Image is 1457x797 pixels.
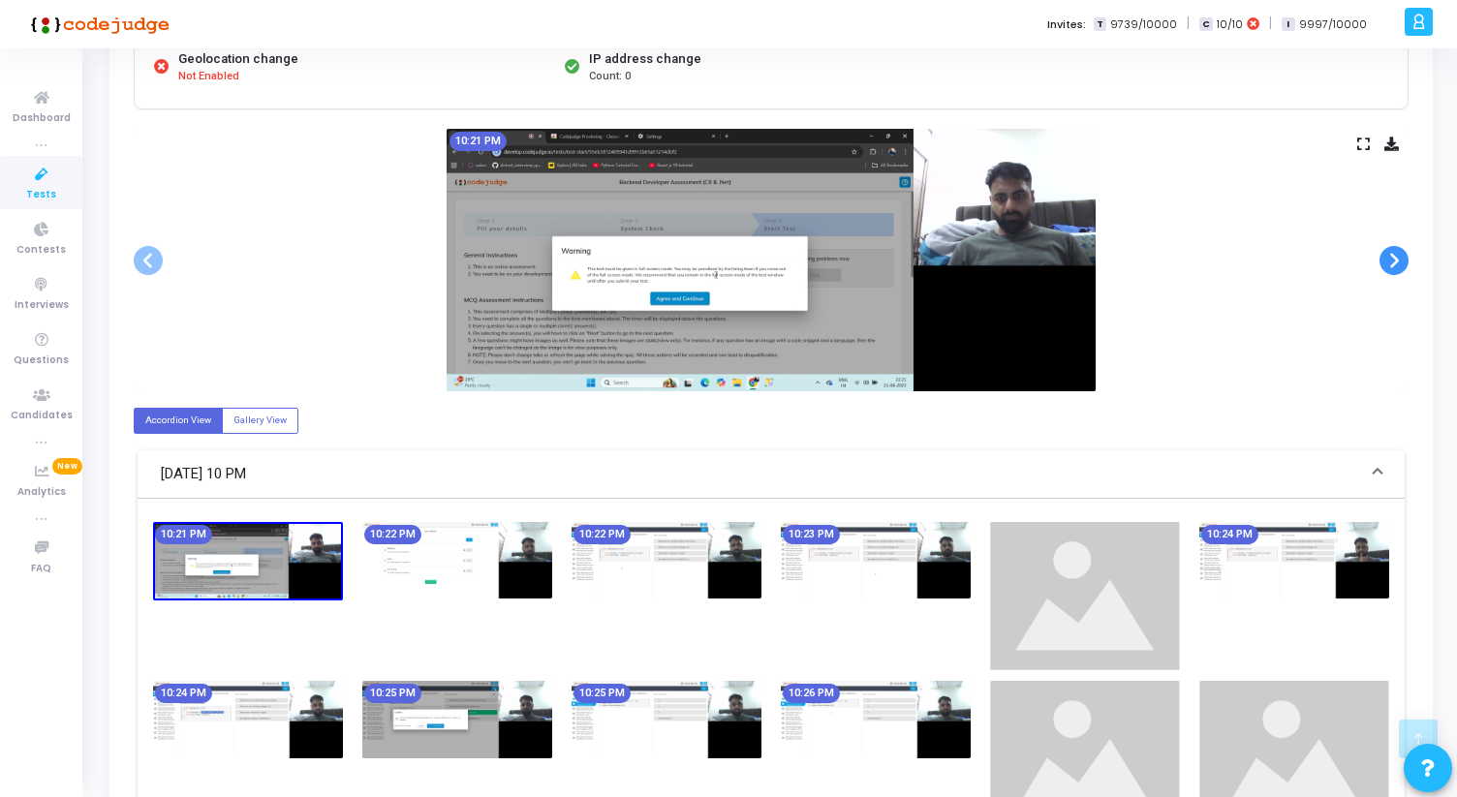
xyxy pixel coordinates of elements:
[1094,17,1106,32] span: T
[783,525,840,544] mat-chip: 10:23 PM
[13,110,71,127] span: Dashboard
[573,684,631,703] mat-chip: 10:25 PM
[1047,16,1086,33] label: Invites:
[362,681,552,757] img: screenshot-1755795322562.jpeg
[589,69,631,85] span: Count: 0
[134,408,223,434] label: Accordion View
[1187,14,1190,34] span: |
[1282,17,1294,32] span: I
[589,49,701,69] div: IP address change
[362,522,552,598] img: screenshot-1755795142567.jpeg
[153,681,343,757] img: screenshot-1755795292558.jpeg
[573,525,631,544] mat-chip: 10:22 PM
[572,681,761,757] img: screenshot-1755795352573.jpeg
[155,525,212,544] mat-chip: 10:21 PM
[138,450,1405,499] mat-expansion-panel-header: [DATE] 10 PM
[178,69,239,85] span: Not Enabled
[781,681,971,757] img: screenshot-1755795382559.jpeg
[1217,16,1243,33] span: 10/10
[364,525,421,544] mat-chip: 10:22 PM
[783,684,840,703] mat-chip: 10:26 PM
[52,458,82,475] span: New
[1201,525,1258,544] mat-chip: 10:24 PM
[11,408,73,424] span: Candidates
[1110,16,1177,33] span: 9739/10000
[781,522,971,598] img: screenshot-1755795202541.jpeg
[153,522,343,601] img: screenshot-1755795112516.jpeg
[178,49,298,69] div: Geolocation change
[990,522,1180,671] img: image_loading.png
[16,242,66,259] span: Contests
[24,5,170,44] img: logo
[31,561,51,577] span: FAQ
[14,353,69,369] span: Questions
[161,463,1358,485] mat-panel-title: [DATE] 10 PM
[17,484,66,501] span: Analytics
[26,187,56,203] span: Tests
[1299,16,1367,33] span: 9997/10000
[1199,522,1389,598] img: screenshot-1755795262527.jpeg
[1199,17,1212,32] span: C
[15,297,69,314] span: Interviews
[447,129,1096,391] img: screenshot-1755795112516.jpeg
[1269,14,1272,34] span: |
[155,684,212,703] mat-chip: 10:24 PM
[449,132,507,151] mat-chip: 10:21 PM
[222,408,298,434] label: Gallery View
[572,522,761,598] img: screenshot-1755795172570.jpeg
[364,684,421,703] mat-chip: 10:25 PM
